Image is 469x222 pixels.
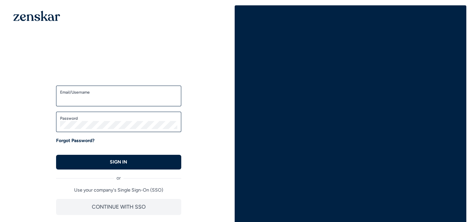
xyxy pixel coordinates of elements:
[56,137,94,144] a: Forgot Password?
[60,90,177,95] label: Email/Username
[56,170,181,182] div: or
[60,116,177,121] label: Password
[56,187,181,194] p: Use your company's Single Sign-On (SSO)
[56,199,181,215] button: CONTINUE WITH SSO
[110,159,127,165] p: SIGN IN
[13,11,60,21] img: 1OGAJ2xQqyY4LXKgY66KYq0eOWRCkrZdAb3gUhuVAqdWPZE9SRJmCz+oDMSn4zDLXe31Ii730ItAGKgCKgCCgCikA4Av8PJUP...
[56,155,181,170] button: SIGN IN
